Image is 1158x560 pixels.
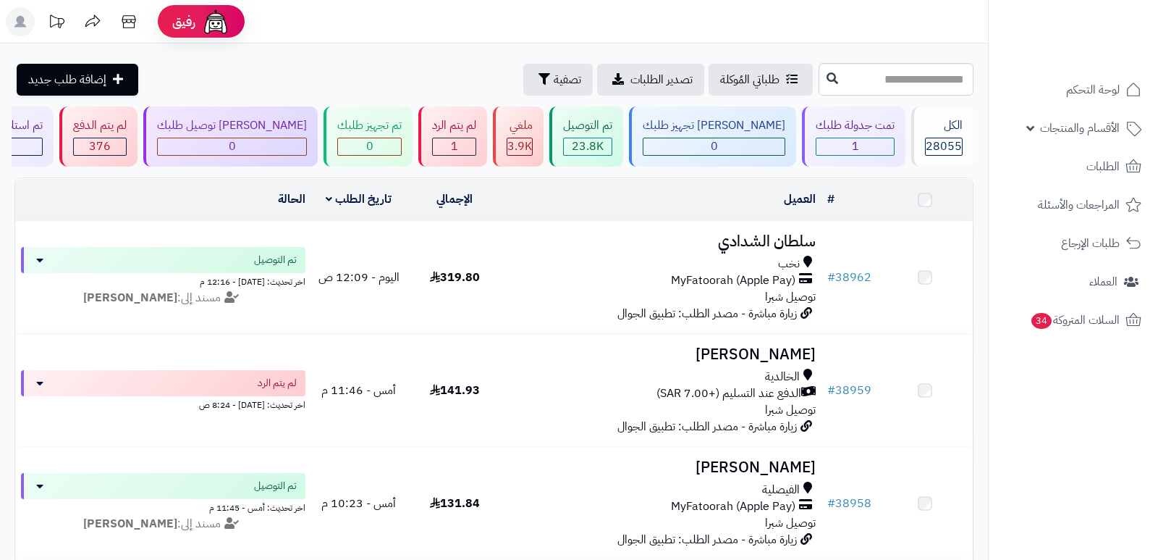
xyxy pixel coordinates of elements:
a: لم يتم الرد 1 [415,106,490,167]
div: تم تجهيز طلبك [337,117,402,134]
div: 1 [816,138,894,155]
span: 28055 [926,138,962,155]
div: اخر تحديث: [DATE] - 12:16 م [21,273,305,288]
div: 0 [338,138,401,155]
span: توصيل شبرا [765,288,816,306]
span: نخب [778,256,800,272]
a: إضافة طلب جديد [17,64,138,96]
div: مسند إلى: [10,290,316,306]
a: #38962 [827,269,871,286]
a: طلباتي المُوكلة [709,64,813,96]
span: تصفية [554,71,581,88]
a: الإجمالي [436,191,473,208]
div: اخر تحديث: أمس - 11:45 م [21,499,305,514]
a: لوحة التحكم [997,72,1149,107]
a: طلبات الإرجاع [997,226,1149,261]
span: طلبات الإرجاع [1061,233,1120,254]
span: # [827,269,835,286]
a: تحديثات المنصة [38,7,75,40]
span: 34 [1031,313,1052,329]
div: 376 [74,138,126,155]
span: الأقسام والمنتجات [1040,118,1120,138]
span: السلات المتروكة [1030,310,1120,330]
span: 0 [366,138,373,155]
span: 319.80 [430,269,480,286]
span: توصيل شبرا [765,401,816,419]
div: الكل [925,117,963,134]
h3: [PERSON_NAME] [508,459,816,476]
span: زيارة مباشرة - مصدر الطلب: تطبيق الجوال [617,531,797,548]
span: 0 [229,138,236,155]
div: تمت جدولة طلبك [816,117,895,134]
div: 3862 [507,138,532,155]
span: الدفع عند التسليم (+7.00 SAR) [656,385,801,402]
span: لم يتم الرد [258,376,297,390]
div: 0 [158,138,306,155]
span: تم التوصيل [254,253,297,267]
a: تم تجهيز طلبك 0 [321,106,415,167]
a: تاريخ الطلب [326,191,392,208]
a: الكل28055 [908,106,976,167]
span: 1 [852,138,859,155]
div: ملغي [507,117,533,134]
a: الحالة [278,191,305,208]
a: تمت جدولة طلبك 1 [799,106,908,167]
span: زيارة مباشرة - مصدر الطلب: تطبيق الجوال [617,305,797,322]
span: 376 [89,138,111,155]
span: اليوم - 12:09 ص [318,269,400,286]
a: تصدير الطلبات [597,64,704,96]
span: الخالدية [765,369,800,385]
span: MyFatoorah (Apple Pay) [671,498,795,515]
span: الطلبات [1086,156,1120,177]
span: رفيق [172,13,195,30]
a: الطلبات [997,149,1149,184]
div: [PERSON_NAME] تجهيز طلبك [643,117,785,134]
a: المراجعات والأسئلة [997,188,1149,222]
img: ai-face.png [201,7,230,36]
span: المراجعات والأسئلة [1038,195,1120,215]
div: 0 [643,138,785,155]
button: تصفية [523,64,593,96]
img: logo-2.png [1060,39,1144,70]
span: 3.9K [507,138,532,155]
span: زيارة مباشرة - مصدر الطلب: تطبيق الجوال [617,418,797,435]
span: MyFatoorah (Apple Pay) [671,272,795,289]
a: العميل [784,191,816,208]
a: #38958 [827,495,871,512]
span: تم التوصيل [254,479,297,493]
a: السلات المتروكة34 [997,303,1149,338]
div: اخر تحديث: [DATE] - 8:24 ص [21,396,305,411]
span: توصيل شبرا [765,514,816,532]
a: ملغي 3.9K [490,106,546,167]
a: لم يتم الدفع 376 [56,106,140,167]
strong: [PERSON_NAME] [83,515,177,532]
div: 1 [433,138,476,155]
h3: [PERSON_NAME] [508,346,816,363]
span: 23.8K [572,138,604,155]
a: [PERSON_NAME] تجهيز طلبك 0 [626,106,799,167]
span: أمس - 11:46 م [321,382,396,399]
span: العملاء [1089,272,1117,292]
span: 0 [711,138,718,155]
a: [PERSON_NAME] توصيل طلبك 0 [140,106,321,167]
div: [PERSON_NAME] توصيل طلبك [157,117,307,134]
span: 141.93 [430,382,480,399]
div: 23815 [564,138,612,155]
span: 1 [451,138,458,155]
span: # [827,495,835,512]
a: # [827,191,834,208]
strong: [PERSON_NAME] [83,289,177,306]
span: تصدير الطلبات [630,71,693,88]
a: العملاء [997,264,1149,299]
span: 131.84 [430,495,480,512]
div: تم التوصيل [563,117,612,134]
div: لم يتم الرد [432,117,476,134]
a: تم التوصيل 23.8K [546,106,626,167]
span: أمس - 10:23 م [321,495,396,512]
span: # [827,382,835,399]
a: #38959 [827,382,871,399]
span: لوحة التحكم [1066,80,1120,100]
span: الفيصلية [762,482,800,498]
div: مسند إلى: [10,516,316,532]
span: طلباتي المُوكلة [720,71,779,88]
